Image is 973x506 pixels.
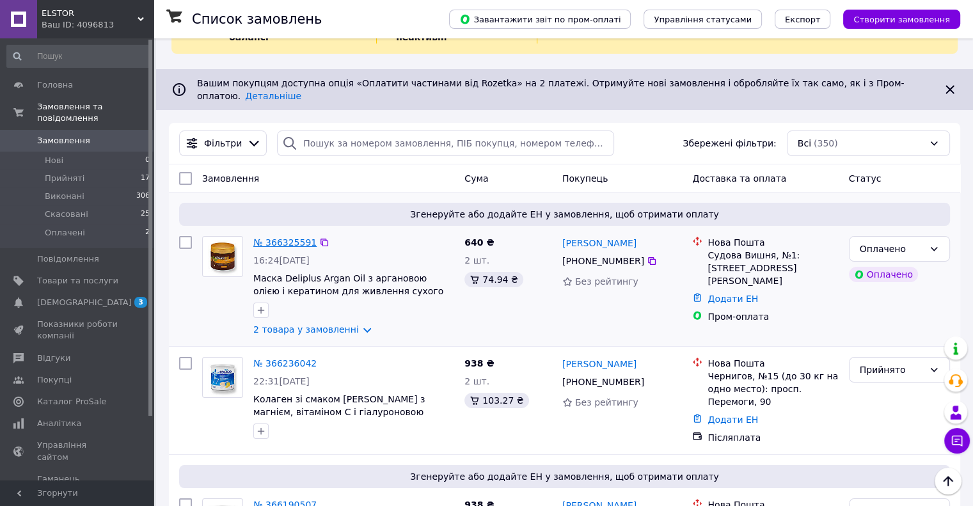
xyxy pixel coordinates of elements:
[575,397,638,407] span: Без рейтингу
[202,357,243,398] a: Фото товару
[575,276,638,287] span: Без рейтингу
[141,209,150,220] span: 25
[277,130,614,156] input: Пошук за номером замовлення, ПІБ покупця, номером телефону, Email, номером накладної
[184,208,945,221] span: Згенеруйте або додайте ЕН у замовлення, щоб отримати оплату
[860,363,924,377] div: Прийнято
[253,394,425,430] a: Колаген зі смаком [PERSON_NAME] з магнієм, вітаміном С і гіалуроновою кислотою 250 г
[37,253,99,265] span: Повідомлення
[464,255,489,265] span: 2 шт.
[644,10,762,29] button: Управління статусами
[775,10,831,29] button: Експорт
[37,374,72,386] span: Покупці
[464,237,494,248] span: 640 ₴
[708,415,758,425] a: Додати ЕН
[136,191,150,202] span: 306
[37,396,106,407] span: Каталог ProSale
[141,173,150,184] span: 17
[145,227,150,239] span: 2
[37,473,118,496] span: Гаманець компанії
[708,431,838,444] div: Післяплата
[562,237,637,249] a: [PERSON_NAME]
[37,439,118,463] span: Управління сайтом
[45,173,84,184] span: Прийняті
[798,137,811,150] span: Всі
[708,310,838,323] div: Пром-оплата
[708,357,838,370] div: Нова Пошта
[814,138,838,148] span: (350)
[37,319,118,342] span: Показники роботи компанії
[145,155,150,166] span: 0
[683,137,776,150] span: Збережені фільтри:
[37,418,81,429] span: Аналітика
[830,13,960,24] a: Створити замовлення
[204,137,242,150] span: Фільтри
[45,209,88,220] span: Скасовані
[449,10,631,29] button: Завантажити звіт по пром-оплаті
[253,237,317,248] a: № 366325591
[197,78,904,101] span: Вашим покупцям доступна опція «Оплатити частинами від Rozetka» на 2 платежі. Отримуйте нові замов...
[459,13,621,25] span: Завантажити звіт по пром-оплаті
[654,15,752,24] span: Управління статусами
[42,8,138,19] span: ELSTOR
[935,468,961,494] button: Наверх
[253,324,359,335] a: 2 товара у замовленні
[562,358,637,370] a: [PERSON_NAME]
[464,173,488,184] span: Cума
[45,227,85,239] span: Оплачені
[464,358,494,368] span: 938 ₴
[37,79,73,91] span: Головна
[245,91,301,101] a: Детальніше
[560,252,647,270] div: [PHONE_NUMBER]
[692,173,786,184] span: Доставка та оплата
[860,242,924,256] div: Оплачено
[37,297,132,308] span: [DEMOGRAPHIC_DATA]
[464,393,528,408] div: 103.27 ₴
[37,101,154,124] span: Замовлення та повідомлення
[853,15,950,24] span: Створити замовлення
[184,470,945,483] span: Згенеруйте або додайте ЕН у замовлення, щоб отримати оплату
[785,15,821,24] span: Експорт
[37,352,70,364] span: Відгуки
[464,376,489,386] span: 2 шт.
[708,294,758,304] a: Додати ЕН
[6,45,151,68] input: Пошук
[843,10,960,29] button: Створити замовлення
[37,135,90,146] span: Замовлення
[562,173,608,184] span: Покупець
[134,297,147,308] span: 3
[708,370,838,408] div: Чернигов, №15 (до 30 кг на одно место): просп. Перемоги, 90
[208,237,238,276] img: Фото товару
[253,376,310,386] span: 22:31[DATE]
[192,12,322,27] h1: Список замовлень
[944,428,970,454] button: Чат з покупцем
[253,358,317,368] a: № 366236042
[560,373,647,391] div: [PHONE_NUMBER]
[849,267,918,282] div: Оплачено
[253,255,310,265] span: 16:24[DATE]
[37,275,118,287] span: Товари та послуги
[708,249,838,287] div: Судова Вишня, №1: [STREET_ADDRESS][PERSON_NAME]
[202,236,243,277] a: Фото товару
[208,358,238,397] img: Фото товару
[42,19,154,31] div: Ваш ID: 4096813
[708,236,838,249] div: Нова Пошта
[464,272,523,287] div: 74.94 ₴
[849,173,882,184] span: Статус
[253,273,443,309] a: Маска Deliplus Argan Oil з аргановою олією і кератином для живлення сухого волосся 400 мл
[45,155,63,166] span: Нові
[45,191,84,202] span: Виконані
[202,173,259,184] span: Замовлення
